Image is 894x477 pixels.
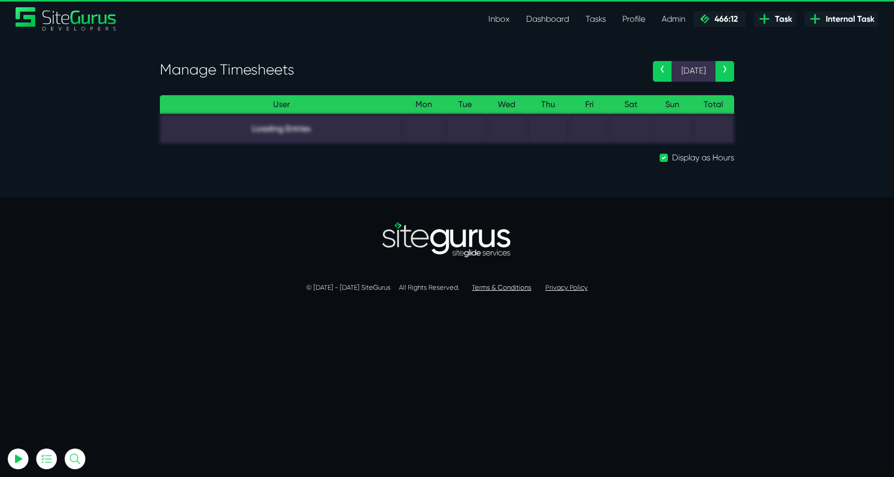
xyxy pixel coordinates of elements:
[569,95,610,114] th: Fri
[771,13,792,25] span: Task
[822,13,874,25] span: Internal Task
[160,95,403,114] th: User
[480,9,518,29] a: Inbox
[16,7,117,31] a: SiteGurus
[754,11,796,27] a: Task
[694,11,746,27] a: 466:12
[653,9,694,29] a: Admin
[472,284,531,291] a: Terms & Conditions
[160,282,734,293] p: © [DATE] - [DATE] SiteGurus All Rights Reserved.
[486,95,527,114] th: Wed
[518,9,577,29] a: Dashboard
[804,11,878,27] a: Internal Task
[614,9,653,29] a: Profile
[527,95,569,114] th: Thu
[160,61,637,79] h3: Manage Timesheets
[403,95,444,114] th: Mon
[610,95,651,114] th: Sat
[160,114,403,143] td: Loading Entries
[651,95,693,114] th: Sun
[444,95,486,114] th: Tue
[716,61,734,82] a: ›
[545,284,588,291] a: Privacy Policy
[16,7,117,31] img: Sitegurus Logo
[693,95,734,114] th: Total
[672,61,716,82] span: [DATE]
[672,152,734,164] label: Display as Hours
[653,61,672,82] a: ‹
[577,9,614,29] a: Tasks
[710,14,738,24] span: 466:12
